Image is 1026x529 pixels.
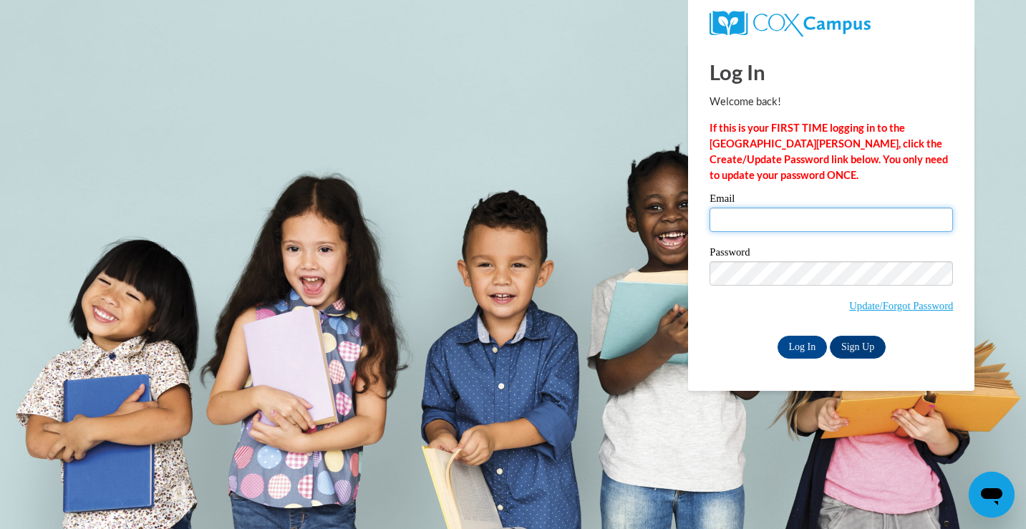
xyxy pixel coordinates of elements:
[849,300,953,311] a: Update/Forgot Password
[710,122,948,181] strong: If this is your FIRST TIME logging in to the [GEOGRAPHIC_DATA][PERSON_NAME], click the Create/Upd...
[710,11,953,37] a: COX Campus
[778,336,828,359] input: Log In
[830,336,886,359] a: Sign Up
[710,247,953,261] label: Password
[710,193,953,208] label: Email
[710,11,870,37] img: COX Campus
[710,94,953,110] p: Welcome back!
[710,57,953,87] h1: Log In
[969,472,1015,518] iframe: Button to launch messaging window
